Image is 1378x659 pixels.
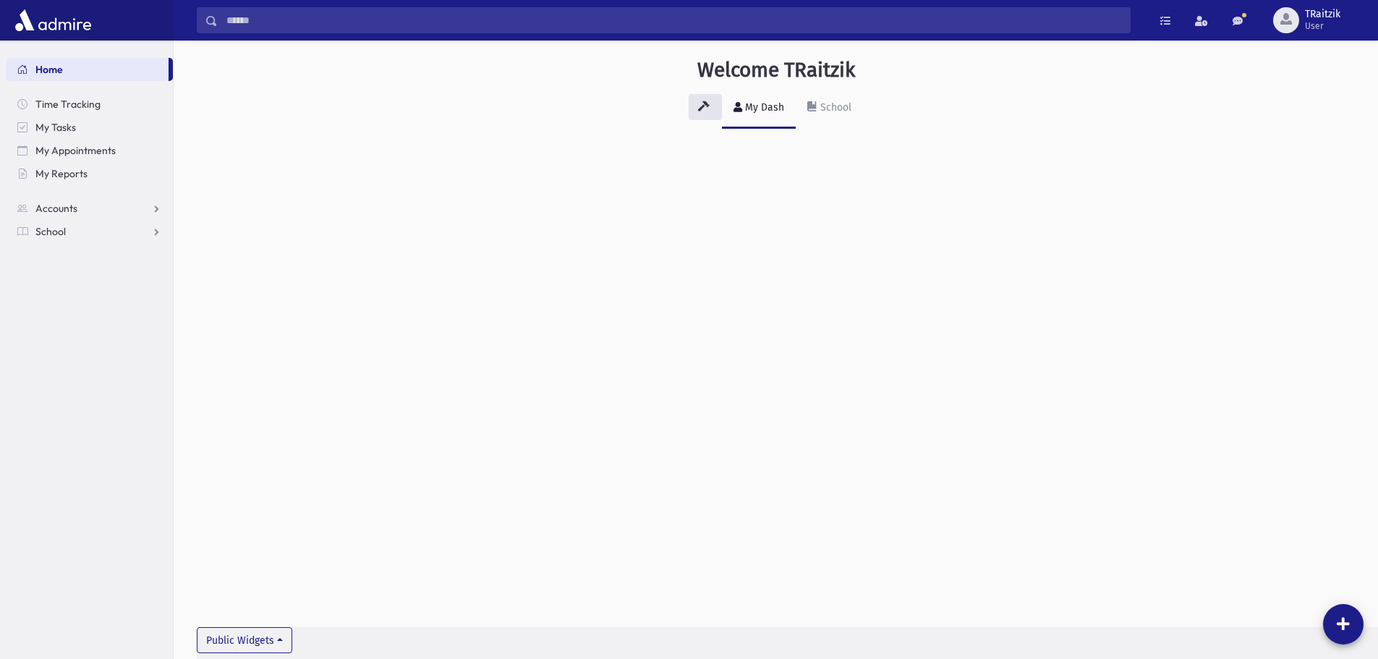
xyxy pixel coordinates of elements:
a: Time Tracking [6,93,173,116]
span: TRaitzik [1305,9,1340,20]
span: My Tasks [35,121,76,134]
a: Home [6,58,169,81]
a: Accounts [6,197,173,220]
span: Home [35,63,63,76]
button: Public Widgets [197,627,292,653]
div: School [817,101,851,114]
a: My Tasks [6,116,173,139]
span: User [1305,20,1340,32]
input: Search [218,7,1130,33]
span: Accounts [35,202,77,215]
a: My Dash [722,88,796,129]
a: School [796,88,863,129]
a: My Appointments [6,139,173,162]
span: School [35,225,66,238]
h3: Welcome TRaitzik [697,58,855,82]
span: My Reports [35,167,88,180]
span: My Appointments [35,144,116,157]
a: School [6,220,173,243]
div: My Dash [742,101,784,114]
img: AdmirePro [12,6,95,35]
span: Time Tracking [35,98,101,111]
a: My Reports [6,162,173,185]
